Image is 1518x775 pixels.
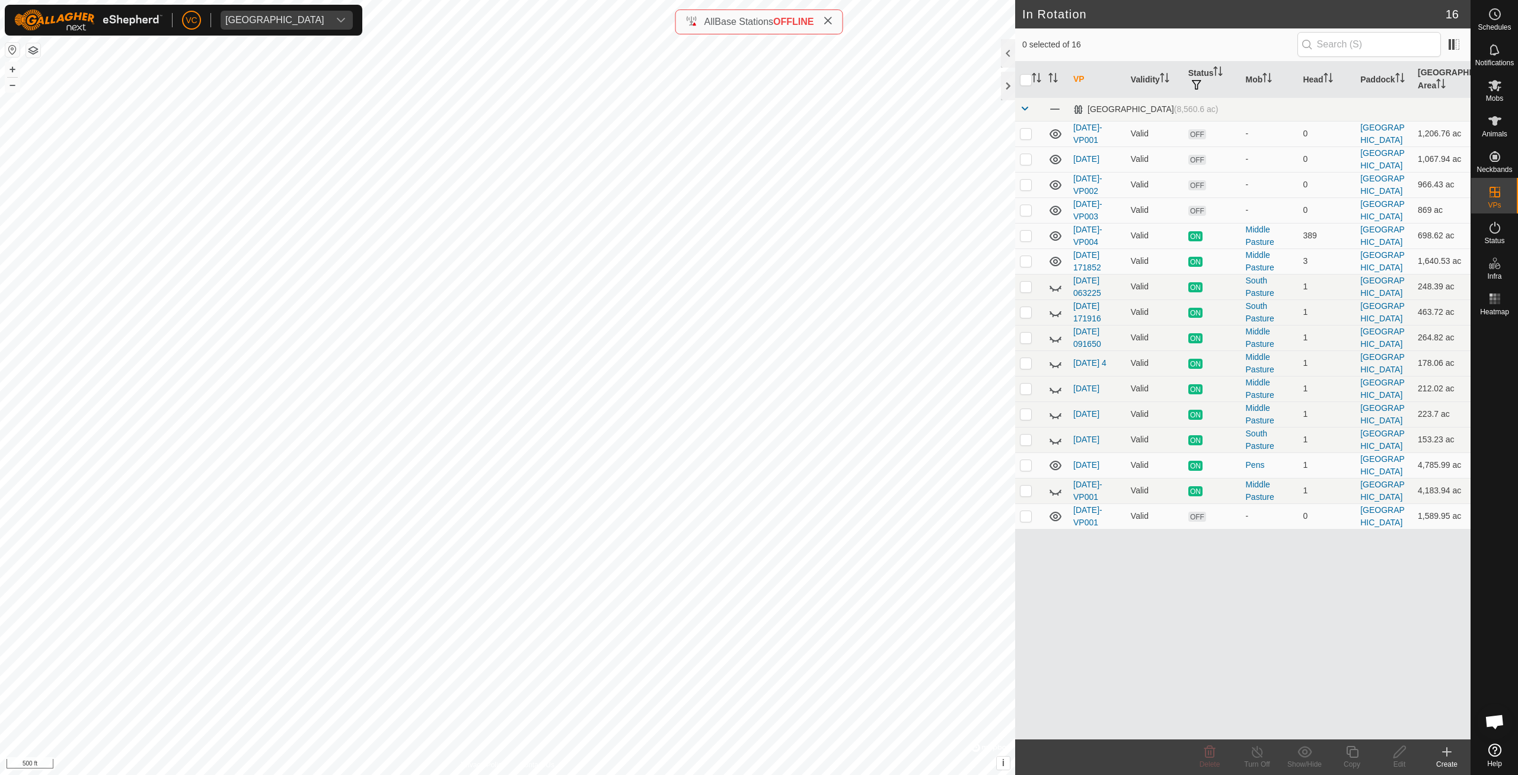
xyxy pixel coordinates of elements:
[1487,273,1501,280] span: Infra
[997,757,1010,770] button: i
[1188,129,1206,139] span: OFF
[1188,257,1203,267] span: ON
[1126,274,1184,299] td: Valid
[1246,275,1294,299] div: South Pasture
[1413,197,1471,223] td: 869 ac
[1297,32,1441,57] input: Search (S)
[1298,478,1356,503] td: 1
[1360,250,1405,272] a: [GEOGRAPHIC_DATA]
[1188,512,1206,522] span: OFF
[1298,503,1356,529] td: 0
[1413,248,1471,274] td: 1,640.53 ac
[1413,478,1471,503] td: 4,183.94 ac
[1413,350,1471,376] td: 178.06 ac
[773,17,814,27] span: OFFLINE
[1032,75,1041,84] p-sorticon: Activate to sort
[1484,237,1504,244] span: Status
[1073,409,1099,419] a: [DATE]
[1413,223,1471,248] td: 698.62 ac
[1126,299,1184,325] td: Valid
[1298,223,1356,248] td: 389
[1482,130,1507,138] span: Animals
[1360,276,1405,298] a: [GEOGRAPHIC_DATA]
[1073,199,1102,221] a: [DATE]-VP003
[1298,452,1356,478] td: 1
[1395,75,1405,84] p-sorticon: Activate to sort
[1436,81,1446,90] p-sorticon: Activate to sort
[1298,376,1356,401] td: 1
[1298,62,1356,98] th: Head
[5,62,20,76] button: +
[1126,325,1184,350] td: Valid
[1298,172,1356,197] td: 0
[1360,480,1405,502] a: [GEOGRAPHIC_DATA]
[1200,760,1220,768] span: Delete
[1488,202,1501,209] span: VPs
[1324,75,1333,84] p-sorticon: Activate to sort
[1446,5,1459,23] span: 16
[1480,308,1509,315] span: Heatmap
[1073,250,1101,272] a: [DATE] 171852
[1246,153,1294,165] div: -
[1126,172,1184,197] td: Valid
[1126,376,1184,401] td: Valid
[1022,7,1446,21] h2: In Rotation
[1126,427,1184,452] td: Valid
[1073,276,1101,298] a: [DATE] 063225
[1360,301,1405,323] a: [GEOGRAPHIC_DATA]
[1360,148,1405,170] a: [GEOGRAPHIC_DATA]
[1413,427,1471,452] td: 153.23 ac
[1360,505,1405,527] a: [GEOGRAPHIC_DATA]
[1073,384,1099,393] a: [DATE]
[1360,225,1405,247] a: [GEOGRAPHIC_DATA]
[1246,479,1294,503] div: Middle Pasture
[1126,197,1184,223] td: Valid
[1069,62,1126,98] th: VP
[1298,274,1356,299] td: 1
[1298,121,1356,146] td: 0
[1073,123,1102,145] a: [DATE]-VP001
[1413,401,1471,427] td: 223.7 ac
[1360,378,1405,400] a: [GEOGRAPHIC_DATA]
[1188,435,1203,445] span: ON
[1360,174,1405,196] a: [GEOGRAPHIC_DATA]
[1246,300,1294,325] div: South Pasture
[1413,503,1471,529] td: 1,589.95 ac
[1073,104,1218,114] div: [GEOGRAPHIC_DATA]
[1188,231,1203,241] span: ON
[1188,155,1206,165] span: OFF
[1174,104,1219,114] span: (8,560.6 ac)
[1126,478,1184,503] td: Valid
[1360,327,1405,349] a: [GEOGRAPHIC_DATA]
[1360,429,1405,451] a: [GEOGRAPHIC_DATA]
[1022,39,1297,51] span: 0 selected of 16
[461,760,505,770] a: Privacy Policy
[1246,178,1294,191] div: -
[1048,75,1058,84] p-sorticon: Activate to sort
[1073,460,1099,470] a: [DATE]
[1246,428,1294,452] div: South Pasture
[1246,459,1294,471] div: Pens
[1360,403,1405,425] a: [GEOGRAPHIC_DATA]
[1281,759,1328,770] div: Show/Hide
[1126,350,1184,376] td: Valid
[1471,739,1518,772] a: Help
[186,14,197,27] span: VC
[1298,427,1356,452] td: 1
[1188,359,1203,369] span: ON
[1487,760,1502,767] span: Help
[1413,62,1471,98] th: [GEOGRAPHIC_DATA] Area
[1002,758,1004,768] span: i
[1413,376,1471,401] td: 212.02 ac
[1298,350,1356,376] td: 1
[5,78,20,92] button: –
[1188,308,1203,318] span: ON
[1073,505,1102,527] a: [DATE]-VP001
[1413,299,1471,325] td: 463.72 ac
[1476,166,1512,173] span: Neckbands
[1298,197,1356,223] td: 0
[1126,146,1184,172] td: Valid
[1188,461,1203,471] span: ON
[1073,225,1102,247] a: [DATE]-VP004
[1126,503,1184,529] td: Valid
